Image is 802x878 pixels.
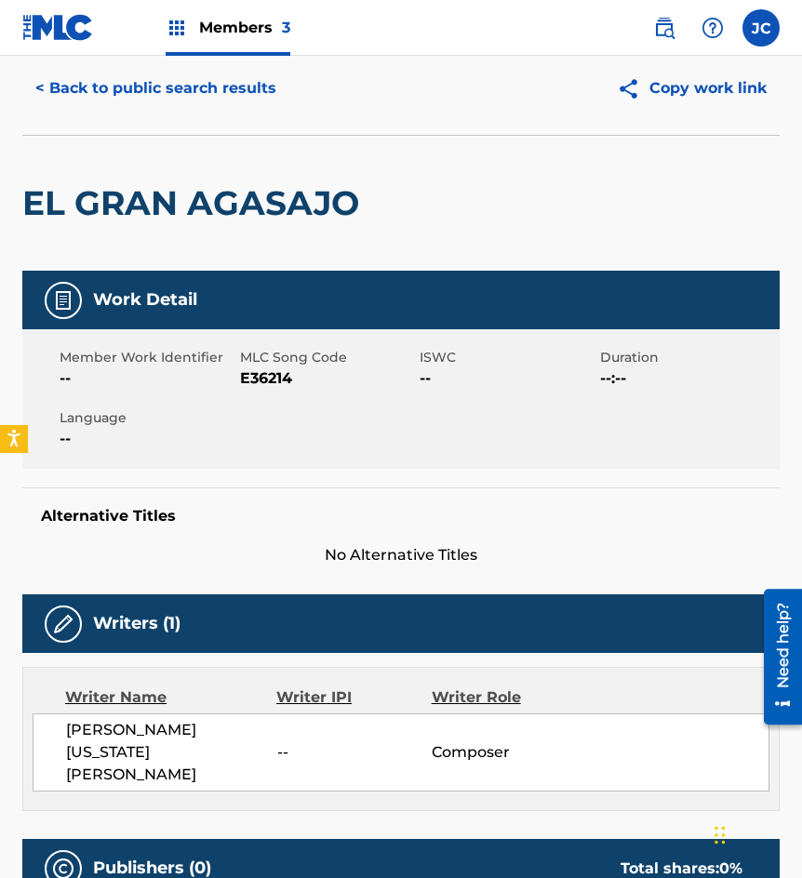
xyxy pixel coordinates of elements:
[653,17,675,39] img: search
[60,428,235,450] span: --
[240,348,416,367] span: MLC Song Code
[65,686,276,709] div: Writer Name
[60,348,235,367] span: Member Work Identifier
[166,17,188,39] img: Top Rightsholders
[60,367,235,390] span: --
[66,719,277,786] span: [PERSON_NAME] [US_STATE] [PERSON_NAME]
[420,348,595,367] span: ISWC
[432,686,572,709] div: Writer Role
[22,182,368,224] h2: EL GRAN AGASAJO
[604,65,780,112] button: Copy work link
[93,289,197,311] h5: Work Detail
[715,807,726,863] div: Arrastrar
[282,19,290,36] span: 3
[93,613,180,634] h5: Writers (1)
[709,789,802,878] iframe: Chat Widget
[277,741,432,764] span: --
[742,9,780,47] div: User Menu
[199,17,290,38] span: Members
[600,348,776,367] span: Duration
[617,77,649,100] img: Copy work link
[41,507,761,525] h5: Alternative Titles
[276,686,432,709] div: Writer IPI
[432,741,572,764] span: Composer
[22,14,94,41] img: MLC Logo
[646,9,683,47] a: Public Search
[22,544,780,566] span: No Alternative Titles
[60,408,235,428] span: Language
[420,367,595,390] span: --
[694,9,731,47] div: Help
[22,65,289,112] button: < Back to public search results
[52,613,74,635] img: Writers
[52,289,74,312] img: Work Detail
[709,789,802,878] div: Widget de chat
[600,367,776,390] span: --:--
[750,582,802,732] iframe: Resource Center
[702,17,724,39] img: help
[240,367,416,390] span: E36214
